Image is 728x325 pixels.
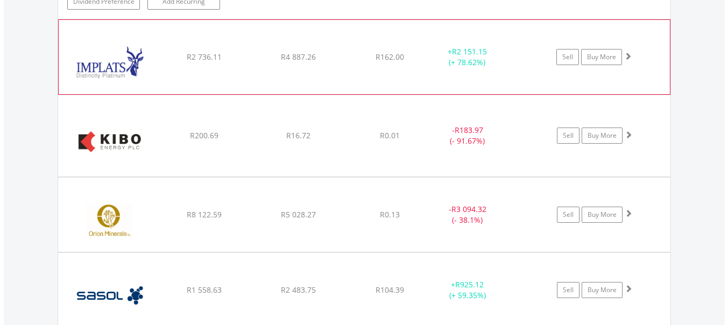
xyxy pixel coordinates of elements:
[376,285,404,295] span: R104.39
[63,109,156,173] img: EQU.ZA.KBO.png
[455,125,483,135] span: R183.97
[187,209,222,220] span: R8 122.59
[455,279,484,289] span: R925.12
[582,207,623,223] a: Buy More
[427,125,508,146] div: - (- 91.67%)
[557,207,579,223] a: Sell
[63,266,156,324] img: EQU.ZA.SOL.png
[582,128,623,144] a: Buy More
[427,204,508,225] div: - (- 38.1%)
[556,49,579,65] a: Sell
[187,52,222,62] span: R2 736.11
[281,209,316,220] span: R5 028.27
[376,52,404,62] span: R162.00
[427,46,507,68] div: + (+ 78.62%)
[557,282,579,298] a: Sell
[281,52,316,62] span: R4 887.26
[427,279,508,301] div: + (+ 59.35%)
[64,33,157,91] img: EQU.ZA.IMP.png
[557,128,579,144] a: Sell
[582,282,623,298] a: Buy More
[581,49,622,65] a: Buy More
[281,285,316,295] span: R2 483.75
[380,209,400,220] span: R0.13
[451,204,486,214] span: R3 094.32
[187,285,222,295] span: R1 558.63
[452,46,487,56] span: R2 151.15
[63,191,156,249] img: EQU.ZA.ORN.png
[380,130,400,140] span: R0.01
[286,130,310,140] span: R16.72
[190,130,218,140] span: R200.69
